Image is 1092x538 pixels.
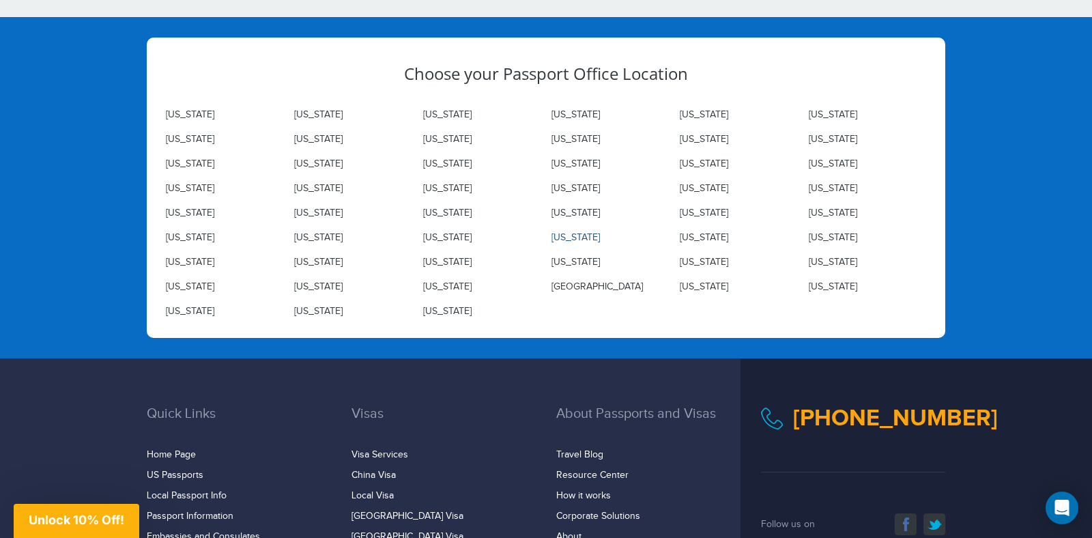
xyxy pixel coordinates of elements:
[680,208,728,218] a: [US_STATE]
[551,281,643,292] a: [GEOGRAPHIC_DATA]
[29,513,124,527] span: Unlock 10% Off!
[556,449,603,460] a: Travel Blog
[294,208,343,218] a: [US_STATE]
[551,183,600,194] a: [US_STATE]
[793,404,998,432] a: [PHONE_NUMBER]
[809,158,857,169] a: [US_STATE]
[1046,492,1078,524] div: Open Intercom Messenger
[680,232,728,243] a: [US_STATE]
[551,257,600,268] a: [US_STATE]
[923,513,945,535] a: twitter
[166,232,214,243] a: [US_STATE]
[551,109,600,120] a: [US_STATE]
[809,134,857,145] a: [US_STATE]
[423,109,472,120] a: [US_STATE]
[809,281,857,292] a: [US_STATE]
[351,511,463,522] a: [GEOGRAPHIC_DATA] Visa
[294,257,343,268] a: [US_STATE]
[423,257,472,268] a: [US_STATE]
[809,257,857,268] a: [US_STATE]
[680,281,728,292] a: [US_STATE]
[166,257,214,268] a: [US_STATE]
[147,490,227,501] a: Local Passport Info
[423,134,472,145] a: [US_STATE]
[351,449,408,460] a: Visa Services
[556,490,611,501] a: How it works
[294,109,343,120] a: [US_STATE]
[423,281,472,292] a: [US_STATE]
[895,513,917,535] a: facebook
[147,470,203,481] a: US Passports
[147,406,331,442] h3: Quick Links
[147,511,233,522] a: Passport Information
[761,519,815,530] span: Follow us on
[809,208,857,218] a: [US_STATE]
[556,406,741,442] h3: About Passports and Visas
[147,449,196,460] a: Home Page
[551,134,600,145] a: [US_STATE]
[680,257,728,268] a: [US_STATE]
[14,504,139,538] div: Unlock 10% Off!
[294,158,343,169] a: [US_STATE]
[166,208,214,218] a: [US_STATE]
[166,158,214,169] a: [US_STATE]
[160,65,932,83] h3: Choose your Passport Office Location
[680,134,728,145] a: [US_STATE]
[423,232,472,243] a: [US_STATE]
[423,183,472,194] a: [US_STATE]
[294,232,343,243] a: [US_STATE]
[351,490,394,501] a: Local Visa
[556,470,629,481] a: Resource Center
[423,158,472,169] a: [US_STATE]
[680,109,728,120] a: [US_STATE]
[166,109,214,120] a: [US_STATE]
[166,134,214,145] a: [US_STATE]
[423,306,472,317] a: [US_STATE]
[294,134,343,145] a: [US_STATE]
[423,208,472,218] a: [US_STATE]
[294,306,343,317] a: [US_STATE]
[166,281,214,292] a: [US_STATE]
[166,183,214,194] a: [US_STATE]
[551,232,600,243] a: [US_STATE]
[680,183,728,194] a: [US_STATE]
[809,183,857,194] a: [US_STATE]
[294,183,343,194] a: [US_STATE]
[809,109,857,120] a: [US_STATE]
[556,511,640,522] a: Corporate Solutions
[551,208,600,218] a: [US_STATE]
[351,470,396,481] a: China Visa
[551,158,600,169] a: [US_STATE]
[680,158,728,169] a: [US_STATE]
[294,281,343,292] a: [US_STATE]
[351,406,536,442] h3: Visas
[166,306,214,317] a: [US_STATE]
[809,232,857,243] a: [US_STATE]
